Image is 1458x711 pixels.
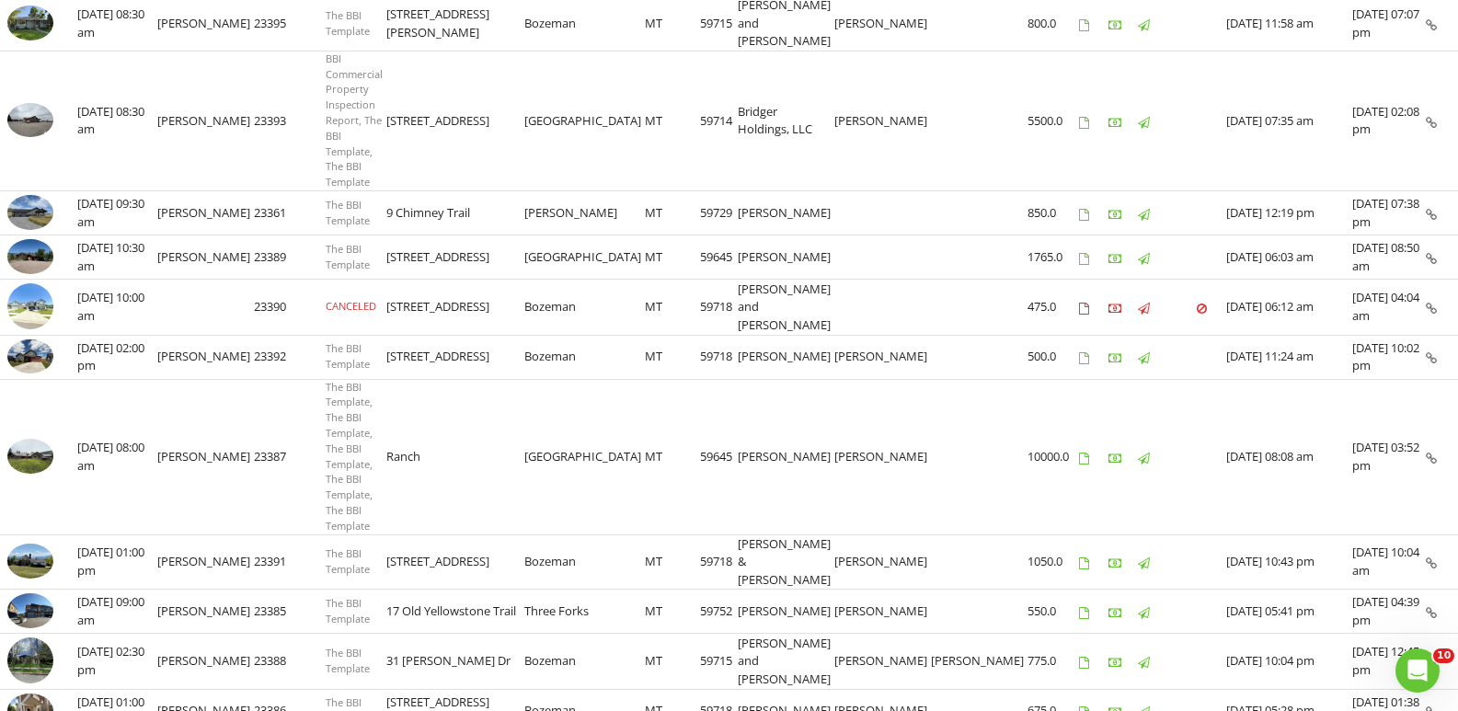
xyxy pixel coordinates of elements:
[1352,379,1426,534] td: [DATE] 03:52 pm
[1226,51,1352,190] td: [DATE] 07:35 am
[254,235,326,280] td: 23389
[834,634,931,690] td: [PERSON_NAME]
[7,637,53,683] img: streetview
[1226,379,1352,534] td: [DATE] 08:08 am
[524,335,645,379] td: Bozeman
[834,51,931,190] td: [PERSON_NAME]
[77,634,157,690] td: [DATE] 02:30 pm
[645,534,700,590] td: MT
[1352,335,1426,379] td: [DATE] 10:02 pm
[7,544,53,579] img: 9066151%2Fcover_photos%2Fw68pBCGi7fv0DX45TYfh%2Fsmall.jpeg
[1352,51,1426,190] td: [DATE] 02:08 pm
[326,299,376,313] span: CANCELED
[645,590,700,634] td: MT
[77,280,157,336] td: [DATE] 10:00 am
[157,634,254,690] td: [PERSON_NAME]
[1226,191,1352,235] td: [DATE] 12:19 pm
[7,283,53,329] img: streetview
[645,335,700,379] td: MT
[700,235,738,280] td: 59645
[1027,534,1079,590] td: 1050.0
[1352,634,1426,690] td: [DATE] 12:45 pm
[738,235,834,280] td: [PERSON_NAME]
[1352,235,1426,280] td: [DATE] 08:50 am
[700,335,738,379] td: 59718
[1226,634,1352,690] td: [DATE] 10:04 pm
[645,51,700,190] td: MT
[645,379,700,534] td: MT
[77,191,157,235] td: [DATE] 09:30 am
[254,379,326,534] td: 23387
[700,634,738,690] td: 59715
[738,51,834,190] td: Bridger Holdings, LLC
[700,51,738,190] td: 59714
[386,590,524,634] td: 17 Old Yellowstone Trail
[386,634,524,690] td: 31 [PERSON_NAME] Dr
[1027,191,1079,235] td: 850.0
[700,379,738,534] td: 59645
[254,534,326,590] td: 23391
[386,335,524,379] td: [STREET_ADDRESS]
[700,534,738,590] td: 59718
[1433,648,1454,663] span: 10
[157,51,254,190] td: [PERSON_NAME]
[77,534,157,590] td: [DATE] 01:00 pm
[157,335,254,379] td: [PERSON_NAME]
[326,596,370,625] span: The BBI Template
[7,593,53,628] img: 8991981%2Fcover_photos%2FrQhb1eU3zT7p6ucRojEi%2Fsmall.jpg
[326,341,370,371] span: The BBI Template
[77,235,157,280] td: [DATE] 10:30 am
[931,634,1027,690] td: [PERSON_NAME]
[524,634,645,690] td: Bozeman
[1027,634,1079,690] td: 775.0
[645,191,700,235] td: MT
[738,379,834,534] td: [PERSON_NAME]
[1226,590,1352,634] td: [DATE] 05:41 pm
[645,634,700,690] td: MT
[738,534,834,590] td: [PERSON_NAME] & [PERSON_NAME]
[7,239,53,274] img: 9029808%2Fcover_photos%2Fpq8qdzbD3HJhvxgLEk0t%2Fsmall.jpg
[524,191,645,235] td: [PERSON_NAME]
[738,590,834,634] td: [PERSON_NAME]
[386,51,524,190] td: [STREET_ADDRESS]
[1027,51,1079,190] td: 5500.0
[524,590,645,634] td: Three Forks
[1352,280,1426,336] td: [DATE] 04:04 am
[1027,590,1079,634] td: 550.0
[157,191,254,235] td: [PERSON_NAME]
[386,534,524,590] td: [STREET_ADDRESS]
[1226,335,1352,379] td: [DATE] 11:24 am
[1027,235,1079,280] td: 1765.0
[254,335,326,379] td: 23392
[77,379,157,534] td: [DATE] 08:00 am
[700,191,738,235] td: 59729
[386,379,524,534] td: Ranch
[834,534,931,590] td: [PERSON_NAME]
[254,634,326,690] td: 23388
[1226,534,1352,590] td: [DATE] 10:43 pm
[1352,590,1426,634] td: [DATE] 04:39 pm
[157,379,254,534] td: [PERSON_NAME]
[700,280,738,336] td: 59718
[524,534,645,590] td: Bozeman
[738,335,834,379] td: [PERSON_NAME]
[524,235,645,280] td: [GEOGRAPHIC_DATA]
[1226,280,1352,336] td: [DATE] 06:12 am
[254,280,326,336] td: 23390
[645,235,700,280] td: MT
[326,8,370,38] span: The BBI Template
[157,534,254,590] td: [PERSON_NAME]
[700,590,738,634] td: 59752
[645,280,700,336] td: MT
[738,191,834,235] td: [PERSON_NAME]
[7,439,53,474] img: 9000926%2Fcover_photos%2FLVVm93jk9QMdeRsXuiQo%2Fsmall.jpg
[1352,191,1426,235] td: [DATE] 07:38 pm
[1352,534,1426,590] td: [DATE] 10:04 am
[524,379,645,534] td: [GEOGRAPHIC_DATA]
[834,590,931,634] td: [PERSON_NAME]
[834,335,931,379] td: [PERSON_NAME]
[254,590,326,634] td: 23385
[386,235,524,280] td: [STREET_ADDRESS]
[524,280,645,336] td: Bozeman
[157,590,254,634] td: [PERSON_NAME]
